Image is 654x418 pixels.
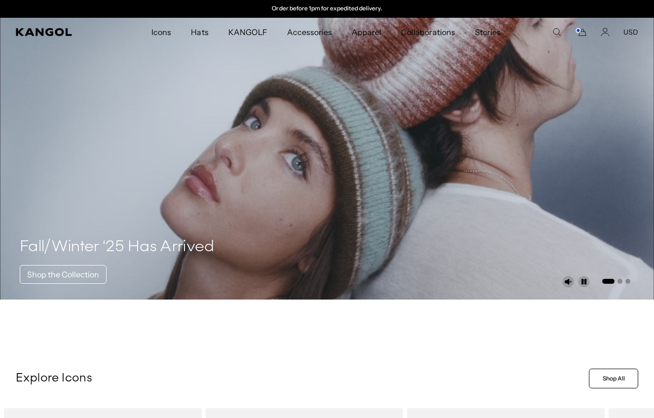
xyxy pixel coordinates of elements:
span: KANGOLF [228,18,267,46]
button: Go to slide 2 [618,279,622,284]
slideshow-component: Announcement bar [225,5,429,13]
a: Collaborations [391,18,465,46]
span: Icons [151,18,171,46]
summary: Search here [552,28,561,37]
button: Unmute [562,276,574,288]
p: Explore Icons [16,371,585,386]
a: Accessories [277,18,342,46]
button: Cart [575,28,587,37]
button: Go to slide 1 [602,279,615,284]
a: Hats [181,18,218,46]
p: Order before 1pm for expedited delivery. [272,5,382,13]
div: 2 of 2 [225,5,429,13]
h4: Fall/Winter ‘25 Has Arrived [20,237,215,257]
a: Kangol [16,28,100,36]
span: Hats [191,18,208,46]
a: KANGOLF [218,18,277,46]
span: Stories [475,18,501,46]
a: Shop the Collection [20,265,107,284]
a: Apparel [342,18,391,46]
a: Shop All [589,369,638,388]
div: Announcement [225,5,429,13]
a: Icons [142,18,181,46]
a: Stories [465,18,510,46]
ul: Select a slide to show [601,277,630,285]
span: Apparel [352,18,381,46]
button: USD [623,28,638,37]
span: Accessories [287,18,332,46]
button: Pause [578,276,590,288]
a: Account [601,28,610,37]
button: Go to slide 3 [625,279,630,284]
span: Collaborations [401,18,455,46]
